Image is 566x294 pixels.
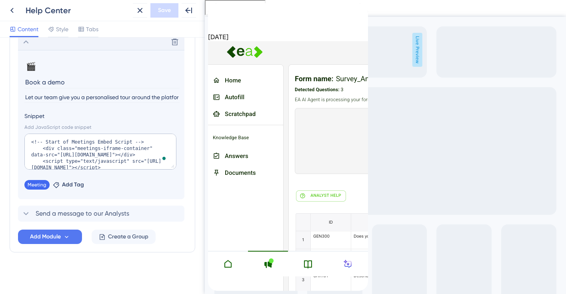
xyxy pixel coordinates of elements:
[30,232,61,242] span: Add Module
[150,3,178,18] button: Save
[18,2,43,12] span: Get Help
[18,24,38,34] span: Content
[24,111,178,121] label: Snippet
[62,180,84,190] span: Add Tag
[86,24,98,34] span: Tabs
[26,5,130,16] div: Help Center
[53,180,84,190] button: Add Tag
[24,134,176,170] textarea: To enrich screen reader interactions, please activate Accessibility in Grammarly extension settings
[24,124,178,130] div: Add JavaScript code snippet
[48,4,51,10] div: 3
[24,76,180,88] input: Header
[24,92,180,103] input: Description
[158,6,171,15] span: Save
[92,230,156,244] button: Create a Group
[36,209,129,218] span: Send a message to our Analysts
[18,206,187,222] div: Send a message to our Analysts
[28,182,46,188] span: Meeting
[56,24,68,34] span: Style
[24,60,37,73] button: 🎬
[108,232,148,242] span: Create a Group
[208,33,218,67] span: Live Preview
[18,230,82,244] button: Add Module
